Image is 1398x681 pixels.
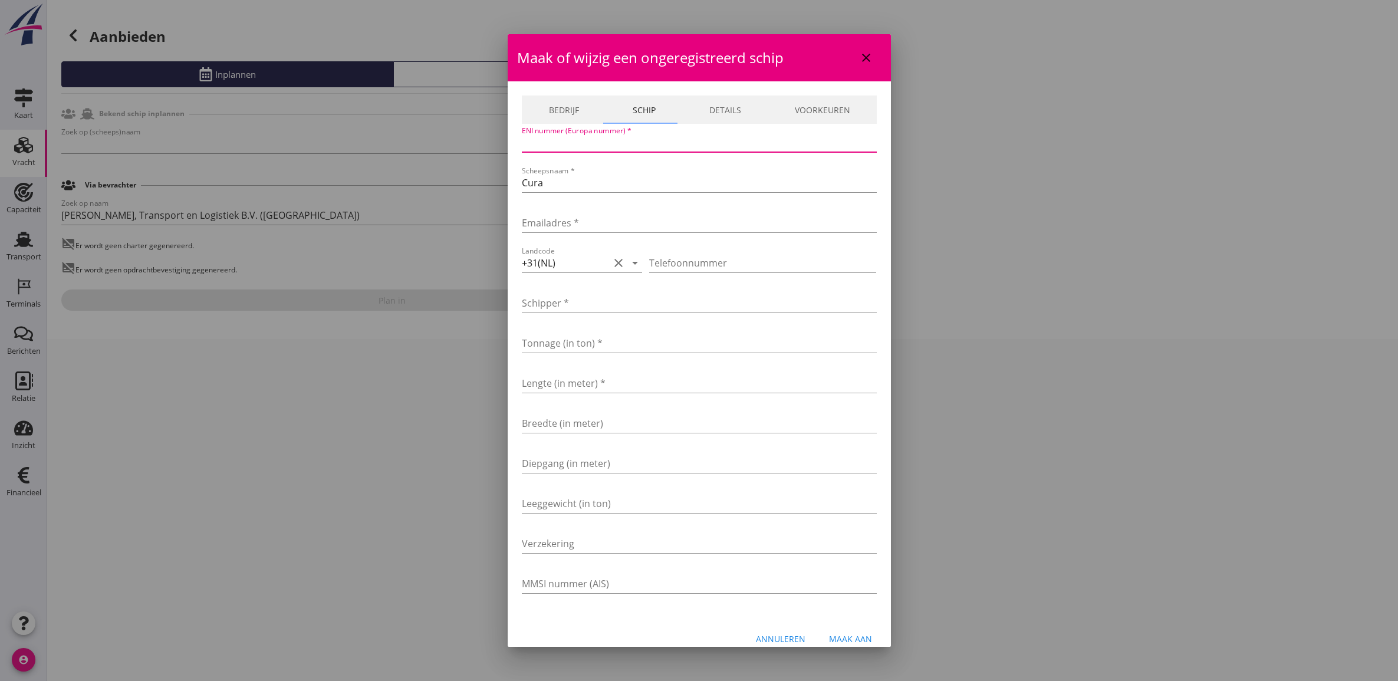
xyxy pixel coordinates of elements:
a: Bedrijf [522,96,606,124]
div: Annuleren [756,633,805,645]
input: Emailadres * [522,213,877,232]
input: Telefoonnummer [649,254,876,272]
a: Voorkeuren [768,96,877,124]
i: clear [611,256,626,270]
div: Maak of wijzig een ongeregistreerd schip [508,34,891,81]
div: +31(NL) [522,258,555,268]
input: Breedte (in meter) [522,414,877,433]
a: Details [682,96,768,124]
input: Diepgang (in meter) [522,454,877,473]
input: MMSI nummer (AIS) [522,574,877,593]
input: Tonnage (in ton) * [522,334,877,353]
input: Scheepsnaam * [522,173,877,192]
div: Maak aan [829,633,872,645]
input: Lengte (in meter) * [522,374,877,393]
i: arrow_drop_down [628,256,642,270]
a: Schip [606,96,682,124]
input: Leeggewicht (in ton) [522,494,877,513]
input: Schipper * [522,294,877,312]
button: Annuleren [746,629,815,650]
button: Maak aan [820,629,881,650]
input: Verzekering [522,534,877,553]
input: ENI nummer (Europa nummer) * [522,133,877,152]
i: close [859,51,873,65]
